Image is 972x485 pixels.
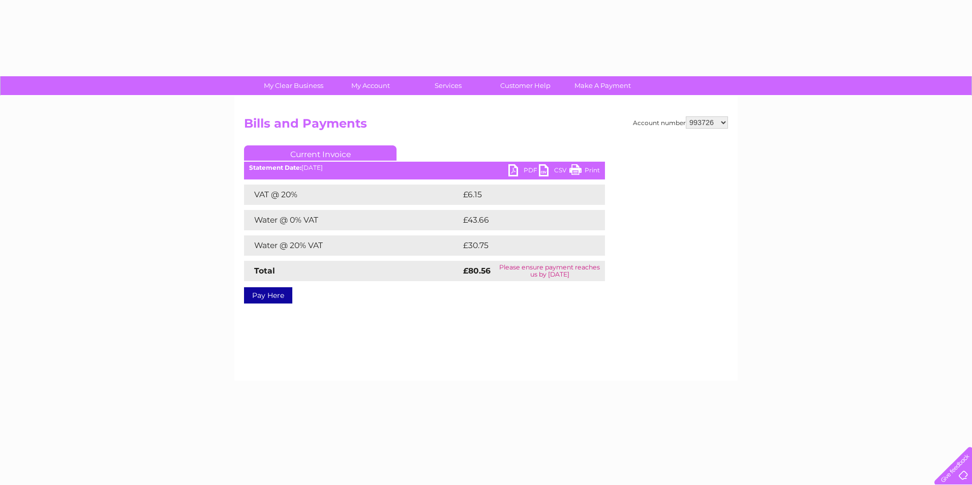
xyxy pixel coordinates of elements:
[244,164,605,171] div: [DATE]
[406,76,490,95] a: Services
[461,235,584,256] td: £30.75
[461,185,580,205] td: £6.15
[244,145,397,161] a: Current Invoice
[249,164,301,171] b: Statement Date:
[569,164,600,179] a: Print
[463,266,491,276] strong: £80.56
[329,76,413,95] a: My Account
[254,266,275,276] strong: Total
[244,235,461,256] td: Water @ 20% VAT
[561,76,645,95] a: Make A Payment
[483,76,567,95] a: Customer Help
[244,185,461,205] td: VAT @ 20%
[539,164,569,179] a: CSV
[461,210,585,230] td: £43.66
[244,210,461,230] td: Water @ 0% VAT
[633,116,728,129] div: Account number
[495,261,605,281] td: Please ensure payment reaches us by [DATE]
[508,164,539,179] a: PDF
[244,287,292,304] a: Pay Here
[244,116,728,136] h2: Bills and Payments
[252,76,336,95] a: My Clear Business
